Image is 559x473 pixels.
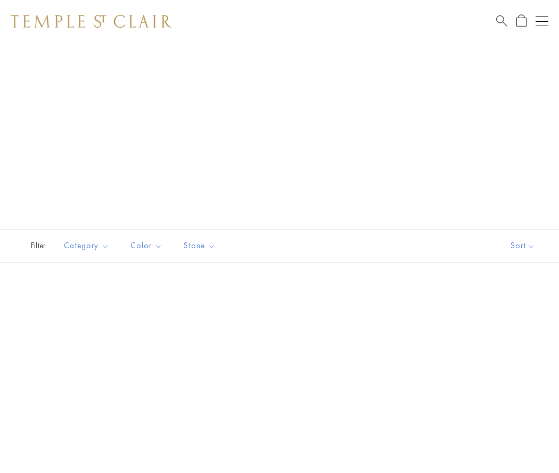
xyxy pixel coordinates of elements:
[125,239,170,252] span: Color
[122,234,170,258] button: Color
[487,230,559,262] button: Show sort by
[11,15,171,28] img: Temple St. Clair
[496,14,507,28] a: Search
[56,234,117,258] button: Category
[176,234,224,258] button: Stone
[516,14,527,28] a: Open Shopping Bag
[178,239,224,252] span: Stone
[536,15,548,28] button: Open navigation
[59,239,117,252] span: Category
